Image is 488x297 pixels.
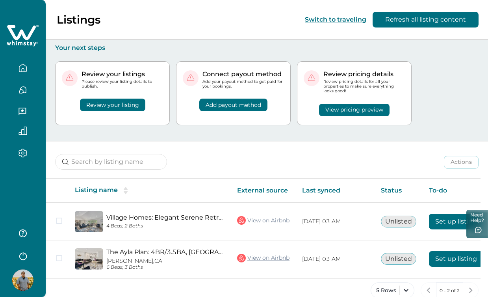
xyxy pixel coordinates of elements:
p: 4 Beds, 2 Baths [106,223,225,229]
button: Review your listing [80,99,145,111]
a: Village Homes: Elegant Serene Retreat [106,214,225,221]
button: Refresh all listing content [373,12,479,27]
p: 6 Beds, 3 Baths [106,264,225,270]
a: View on Airbnb [237,253,289,263]
p: Review pricing details for all your properties to make sure everything looks good! [323,79,405,94]
button: sorting [118,187,134,194]
button: Set up listing [429,251,483,267]
th: External source [231,179,296,203]
button: Add payout method [199,99,267,111]
p: Please review your listing details to publish. [82,79,163,89]
button: Unlisted [381,253,416,265]
th: Listing name [69,179,231,203]
p: Review pricing details [323,70,405,78]
p: Review your listings [82,70,163,78]
button: Switch to traveling [305,16,366,23]
p: [PERSON_NAME], CA [106,258,225,264]
a: View on Airbnb [237,215,289,225]
p: Your next steps [55,44,479,52]
input: Search by listing name [55,154,167,170]
p: [DATE] 03 AM [302,218,368,225]
button: Actions [444,156,479,169]
p: Add your payout method to get paid for your bookings. [202,79,284,89]
img: propertyImage_Village Homes: Elegant Serene Retreat [75,211,103,232]
button: Set up listing [429,214,483,229]
th: Last synced [296,179,375,203]
a: The Ayla Plan: 4BR/3.5BA, [GEOGRAPHIC_DATA], Near Campus [106,248,225,256]
button: View pricing preview [319,104,390,116]
th: Status [375,179,423,203]
img: propertyImage_The Ayla Plan: 4BR/3.5BA, 2600 Sq Ft, Near Campus [75,248,103,269]
p: [DATE] 03 AM [302,255,368,263]
p: 0 - 2 of 2 [440,287,460,295]
img: Whimstay Host [12,269,33,291]
p: Connect payout method [202,70,284,78]
button: Unlisted [381,216,416,227]
p: Listings [57,13,100,26]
